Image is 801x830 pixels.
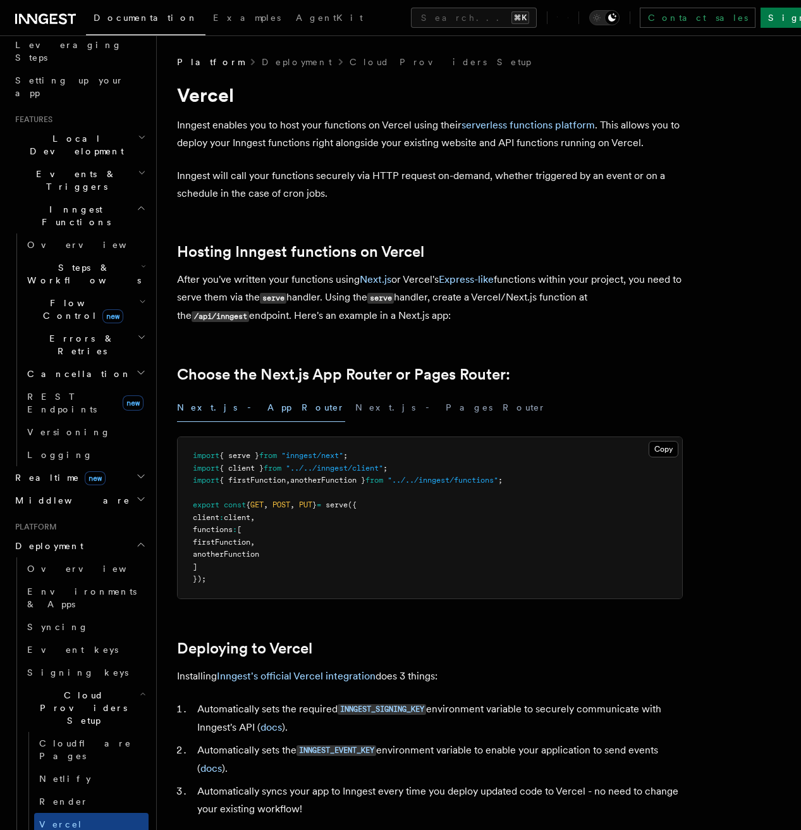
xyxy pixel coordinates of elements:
span: : [233,525,237,534]
span: Examples [213,13,281,23]
span: "../../inngest/functions" [388,476,498,485]
span: REST Endpoints [27,392,97,414]
span: { client } [219,464,264,473]
li: Automatically sets the required environment variable to securely communicate with Inngest's API ( ). [193,700,683,736]
button: Flow Controlnew [22,292,149,327]
span: POST [272,500,290,509]
span: Local Development [10,132,138,158]
button: Events & Triggers [10,163,149,198]
span: Setting up your app [15,75,124,98]
button: Middleware [10,489,149,512]
a: Inngest's official Vercel integration [217,670,376,682]
button: Realtimenew [10,466,149,489]
span: } [312,500,317,509]
a: Event keys [22,638,149,661]
a: Contact sales [640,8,755,28]
code: /api/inngest [192,311,249,322]
span: = [317,500,321,509]
span: "../../inngest/client" [286,464,383,473]
a: Syncing [22,616,149,638]
a: serverless functions platform [462,119,595,131]
span: Leveraging Steps [15,40,122,63]
span: Flow Control [22,297,139,322]
span: serve [326,500,348,509]
span: Platform [177,56,244,68]
a: Overview [22,557,149,580]
a: Overview [22,233,149,256]
span: new [85,471,106,485]
button: Cloud Providers Setup [22,684,149,732]
span: Middleware [10,494,130,507]
span: const [224,500,246,509]
span: }); [193,574,206,583]
span: , [290,500,295,509]
span: new [123,395,144,411]
button: Inngest Functions [10,198,149,233]
span: Render [39,796,89,807]
span: Logging [27,450,93,460]
span: , [250,538,255,547]
span: Inngest Functions [10,203,137,228]
span: { serve } [219,451,259,460]
li: Automatically syncs your app to Inngest every time you deploy updated code to Vercel - no need to... [193,783,683,818]
span: Platform [10,522,57,532]
span: firstFunction [193,538,250,547]
span: anotherFunction [193,550,259,559]
a: docs [200,762,222,774]
span: Events & Triggers [10,168,138,193]
span: ; [343,451,348,460]
a: Deployment [262,56,332,68]
span: import [193,451,219,460]
span: Cloud Providers Setup [22,689,140,727]
span: Versioning [27,427,111,437]
div: Inngest Functions [10,233,149,466]
span: ({ [348,500,357,509]
code: serve [260,293,286,304]
button: Search...⌘K [411,8,537,28]
a: AgentKit [288,4,370,34]
span: AgentKit [296,13,363,23]
span: : [219,513,224,522]
a: INNGEST_EVENT_KEY [297,744,376,756]
button: Cancellation [22,362,149,385]
a: Netlify [34,767,149,790]
button: Errors & Retries [22,327,149,362]
a: Signing keys [22,661,149,684]
button: Next.js - Pages Router [355,393,546,422]
a: Cloud Providers Setup [350,56,531,68]
span: Syncing [27,622,89,632]
span: import [193,464,219,473]
span: export [193,500,219,509]
span: GET [250,500,264,509]
a: Deploying to Vercel [177,640,312,657]
h1: Vercel [177,84,683,106]
code: serve [367,293,394,304]
kbd: ⌘K [511,11,529,24]
button: Deployment [10,535,149,557]
span: "inngest/next" [281,451,343,460]
a: Express-like [439,273,494,285]
span: ; [498,476,503,485]
span: , [250,513,255,522]
span: Cloudflare Pages [39,738,131,761]
a: Environments & Apps [22,580,149,616]
span: from [259,451,277,460]
button: Steps & Workflows [22,256,149,292]
span: ] [193,562,197,571]
a: Leveraging Steps [10,34,149,69]
a: Choose the Next.js App Router or Pages Router: [177,366,510,383]
span: Realtime [10,471,106,484]
span: Netlify [39,774,91,784]
span: Documentation [94,13,198,23]
code: INNGEST_EVENT_KEY [297,745,376,756]
p: After you've written your functions using or Vercel's functions within your project, you need to ... [177,271,683,325]
a: Hosting Inngest functions on Vercel [177,243,424,261]
a: Logging [22,443,149,466]
span: Errors & Retries [22,332,137,357]
span: PUT [299,500,312,509]
li: Automatically sets the environment variable to enable your application to send events ( ). [193,741,683,777]
span: anotherFunction } [290,476,365,485]
button: Local Development [10,127,149,163]
span: Features [10,115,52,125]
a: Render [34,790,149,813]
